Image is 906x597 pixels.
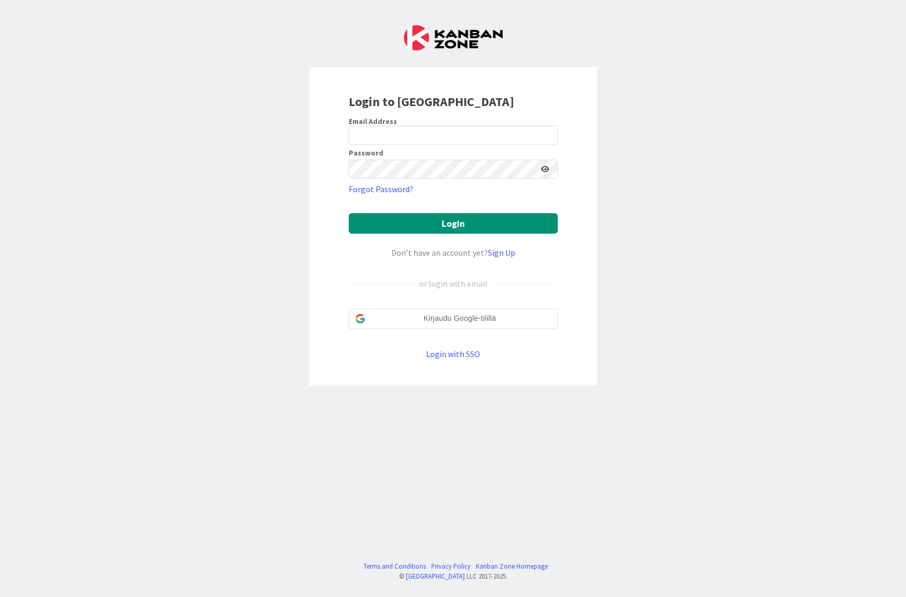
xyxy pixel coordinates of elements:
a: Sign Up [488,247,515,258]
div: Don’t have an account yet? [349,246,558,259]
a: Kanban Zone Homepage [476,561,548,571]
label: Email Address [349,117,397,126]
button: Login [349,213,558,234]
div: or login with email [416,277,490,290]
div: © LLC 2017- 2025 . [358,571,548,581]
a: Login with SSO [426,349,480,359]
a: [GEOGRAPHIC_DATA] [406,572,465,580]
a: Forgot Password? [349,183,413,195]
span: Kirjaudu Google-tilillä [369,313,551,324]
label: Password [349,149,383,156]
div: Kirjaudu Google-tilillä [349,308,558,329]
img: Kanban Zone [404,25,503,50]
b: Login to [GEOGRAPHIC_DATA] [349,93,514,110]
a: Privacy Policy [431,561,471,571]
a: Terms and Conditions [363,561,426,571]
